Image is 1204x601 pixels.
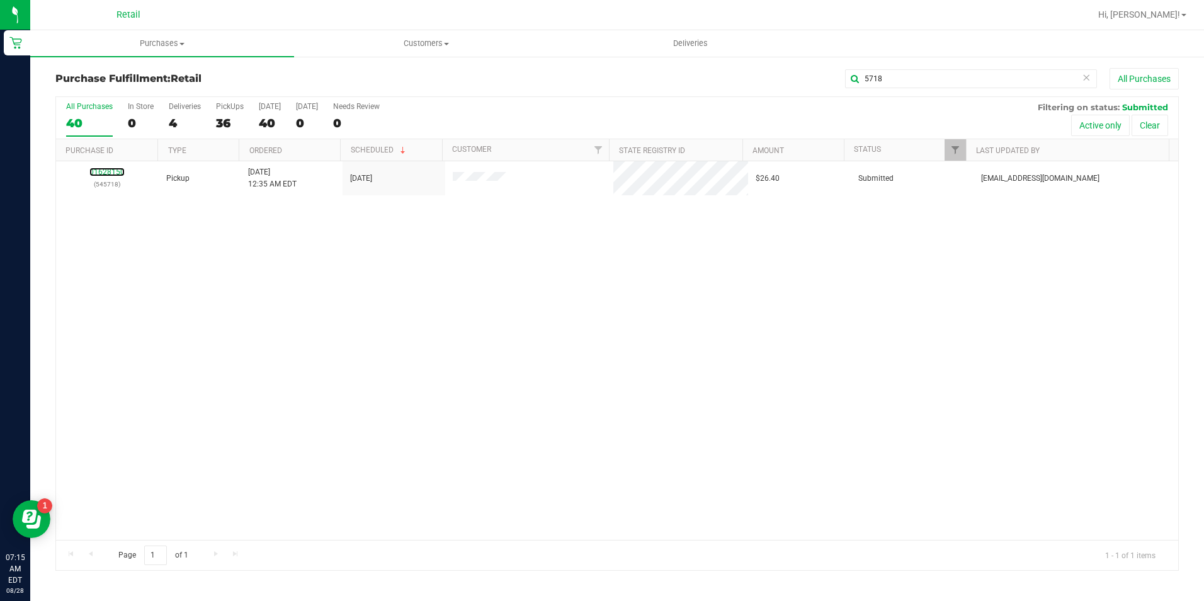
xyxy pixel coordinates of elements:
[259,116,281,130] div: 40
[171,72,202,84] span: Retail
[854,145,881,154] a: Status
[350,173,372,185] span: [DATE]
[295,38,557,49] span: Customers
[1071,115,1130,136] button: Active only
[249,146,282,155] a: Ordered
[6,552,25,586] p: 07:15 AM EDT
[128,102,154,111] div: In Store
[351,146,408,154] a: Scheduled
[37,498,52,513] iframe: Resource center unread badge
[294,30,558,57] a: Customers
[216,102,244,111] div: PickUps
[166,173,190,185] span: Pickup
[1098,9,1180,20] span: Hi, [PERSON_NAME]!
[976,146,1040,155] a: Last Updated By
[333,102,380,111] div: Needs Review
[30,30,294,57] a: Purchases
[216,116,244,130] div: 36
[945,139,965,161] a: Filter
[452,145,491,154] a: Customer
[588,139,609,161] a: Filter
[752,146,784,155] a: Amount
[6,586,25,595] p: 08/28
[845,69,1097,88] input: Search Purchase ID, Original ID, State Registry ID or Customer Name...
[1110,68,1179,89] button: All Purchases
[108,546,198,565] span: Page of 1
[116,9,140,20] span: Retail
[144,546,167,565] input: 1
[756,173,780,185] span: $26.40
[30,38,294,49] span: Purchases
[65,146,113,155] a: Purchase ID
[64,178,151,190] p: (545718)
[1122,102,1168,112] span: Submitted
[1082,69,1091,86] span: Clear
[1038,102,1120,112] span: Filtering on status:
[168,146,186,155] a: Type
[55,73,430,84] h3: Purchase Fulfillment:
[89,168,125,176] a: 01628150
[1095,546,1166,564] span: 1 - 1 of 1 items
[169,116,201,130] div: 4
[981,173,1099,185] span: [EMAIL_ADDRESS][DOMAIN_NAME]
[13,500,50,538] iframe: Resource center
[128,116,154,130] div: 0
[248,166,297,190] span: [DATE] 12:35 AM EDT
[858,173,894,185] span: Submitted
[619,146,685,155] a: State Registry ID
[66,116,113,130] div: 40
[296,102,318,111] div: [DATE]
[66,102,113,111] div: All Purchases
[169,102,201,111] div: Deliveries
[656,38,725,49] span: Deliveries
[9,37,22,49] inline-svg: Retail
[259,102,281,111] div: [DATE]
[1132,115,1168,136] button: Clear
[559,30,822,57] a: Deliveries
[333,116,380,130] div: 0
[296,116,318,130] div: 0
